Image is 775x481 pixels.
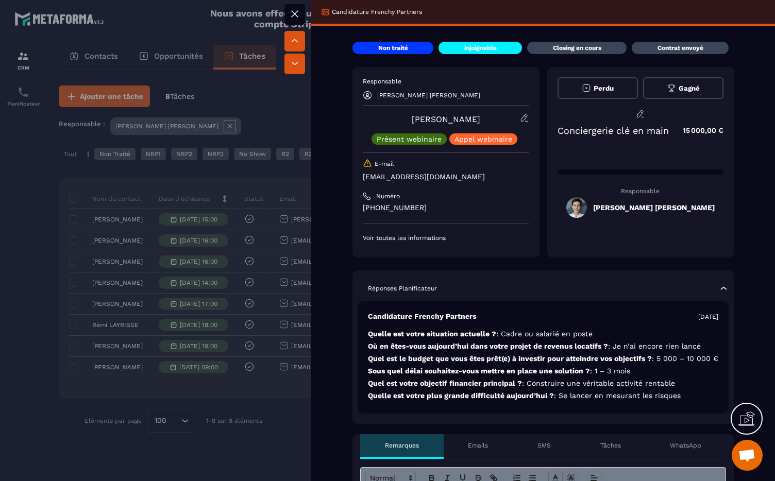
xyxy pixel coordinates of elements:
[468,441,488,450] p: Emails
[672,121,723,141] p: 15 000,00 €
[679,84,700,92] span: Gagné
[608,342,701,350] span: : Je n’ai encore rien lancé
[363,234,529,242] p: Voir toutes les informations
[670,441,701,450] p: WhatsApp
[454,135,512,143] p: Appel webinaire
[376,192,400,200] p: Numéro
[643,77,723,99] button: Gagné
[368,366,718,376] p: Sous quel délai souhaitez-vous mettre en place une solution ?
[558,125,669,136] p: Conciergerie clé en main
[375,160,394,168] p: E-mail
[496,330,593,338] span: : Cadre ou salarié en poste
[368,379,718,388] p: Quel est votre objectif financier principal ?
[537,441,551,450] p: SMS
[412,114,480,124] a: [PERSON_NAME]
[464,44,497,52] p: injoignable
[377,135,442,143] p: Présent webinaire
[698,313,718,321] p: [DATE]
[363,77,529,85] p: Responsable
[658,44,703,52] p: Contrat envoyé
[593,203,715,212] h5: [PERSON_NAME] [PERSON_NAME]
[558,187,724,195] p: Responsable
[368,284,437,293] p: Réponses Planificateur
[368,391,718,401] p: Quelle est votre plus grande difficulté aujourd’hui ?
[332,8,422,16] p: Candidature Frenchy Partners
[522,379,675,387] span: : Construire une véritable activité rentable
[368,354,718,364] p: Quel est le budget que vous êtes prêt(e) à investir pour atteindre vos objectifs ?
[652,354,718,363] span: : 5 000 – 10 000 €
[600,441,621,450] p: Tâches
[377,92,480,99] p: [PERSON_NAME] [PERSON_NAME]
[368,329,718,339] p: Quelle est votre situation actuelle ?
[558,77,638,99] button: Perdu
[363,203,529,213] p: [PHONE_NUMBER]
[590,367,630,375] span: : 1 – 3 mois
[368,341,718,351] p: Où en êtes-vous aujourd’hui dans votre projet de revenus locatifs ?
[553,44,601,52] p: Closing en cours
[594,84,614,92] span: Perdu
[363,172,529,182] p: [EMAIL_ADDRESS][DOMAIN_NAME]
[368,312,476,321] p: Candidature Frenchy Partners
[732,440,763,471] div: Ouvrir le chat
[378,44,408,52] p: Non traité
[554,391,681,400] span: : Se lancer en mesurant les risques
[385,441,419,450] p: Remarques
